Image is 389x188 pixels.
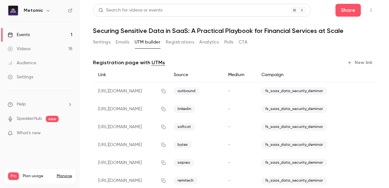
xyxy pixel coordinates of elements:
[228,89,230,93] span: -
[17,115,42,122] a: SpeakerHub
[261,177,327,184] span: fs_saas_data_security_deminar
[65,130,72,136] iframe: Noticeable Trigger
[261,87,327,95] span: fs_saas_data_security_deminar
[46,116,59,122] span: new
[228,143,230,147] span: -
[169,68,223,82] div: Source
[174,159,194,167] span: sapieo
[8,46,30,52] div: Videos
[93,82,169,100] div: [URL][DOMAIN_NAME]
[8,32,30,38] div: Events
[8,172,19,180] span: Pro
[93,118,169,136] div: [URL][DOMAIN_NAME]
[93,68,169,82] div: Link
[344,58,376,68] button: New link
[17,101,26,108] span: Help
[228,178,230,183] span: -
[57,174,72,179] a: Manage
[174,177,197,184] span: remitech
[335,4,361,17] button: Share
[261,159,327,167] span: fs_saas_data_security_deminar
[174,105,195,113] span: linkedin
[223,68,256,82] div: Medium
[8,60,36,66] div: Audience
[228,125,230,129] span: -
[93,100,169,118] div: [URL][DOMAIN_NAME]
[261,105,327,113] span: fs_saas_data_security_deminar
[239,37,247,47] button: CTA
[17,130,41,137] span: What's new
[98,7,162,14] div: Search for videos or events
[224,37,234,47] button: Polls
[93,154,169,172] div: [URL][DOMAIN_NAME]
[135,37,161,47] button: UTM builder
[174,123,195,131] span: softcat
[93,37,111,47] button: Settings
[174,141,192,149] span: bytes
[93,59,165,67] p: Registration page with
[8,101,72,108] li: help-dropdown-opener
[199,37,219,47] button: Analytics
[261,123,327,131] span: fs_saas_data_security_deminar
[23,174,53,179] span: Plan usage
[261,141,327,149] span: fs_saas_data_security_deminar
[228,161,230,165] span: -
[116,37,129,47] button: Emails
[166,37,194,47] button: Registrations
[93,27,376,35] h1: Securing Sensitive Data in SaaS: A Practical Playbook for Financial Services at Scale
[228,107,230,111] span: -
[8,5,18,16] img: Metomic
[256,68,351,82] div: Campaign
[24,7,43,14] h6: Metomic
[8,74,33,80] div: Settings
[93,136,169,154] div: [URL][DOMAIN_NAME]
[152,59,165,67] a: UTMs
[174,87,199,95] span: outbound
